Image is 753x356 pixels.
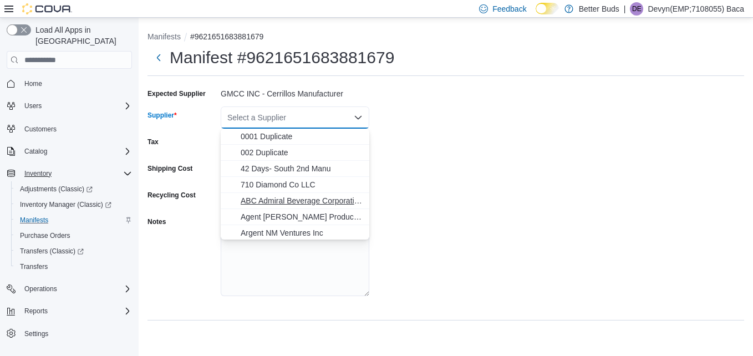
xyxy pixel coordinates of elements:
[2,281,136,297] button: Operations
[16,182,132,196] span: Adjustments (Classic)
[2,303,136,319] button: Reports
[24,169,52,178] span: Inventory
[16,229,132,242] span: Purchase Orders
[2,326,136,342] button: Settings
[20,77,47,90] a: Home
[20,327,53,340] a: Settings
[241,227,363,238] span: Argent NM Ventures Inc
[11,243,136,259] a: Transfers (Classic)
[31,24,132,47] span: Load All Apps in [GEOGRAPHIC_DATA]
[20,262,48,271] span: Transfers
[147,138,159,146] label: Tax
[221,145,369,161] button: 002 Duplicate
[221,129,369,145] button: 0001 Duplicate
[147,164,192,173] label: Shipping Cost
[16,213,53,227] a: Manifests
[147,32,181,41] button: Manifests
[24,79,42,88] span: Home
[22,3,72,14] img: Cova
[536,14,536,15] span: Dark Mode
[147,111,177,120] label: Supplier
[648,2,744,16] p: Devyn(EMP;7108055) Baca
[11,212,136,228] button: Manifests
[20,77,132,90] span: Home
[24,147,47,156] span: Catalog
[11,259,136,274] button: Transfers
[630,2,643,16] div: Devyn(EMP;7108055) Baca
[2,144,136,159] button: Catalog
[2,166,136,181] button: Inventory
[147,31,744,44] nav: An example of EuiBreadcrumbs
[24,307,48,316] span: Reports
[221,177,369,193] button: 710 Diamond Co LLC
[147,89,206,98] label: Expected Supplier
[20,200,111,209] span: Inventory Manager (Classic)
[2,120,136,136] button: Customers
[16,213,132,227] span: Manifests
[20,145,52,158] button: Catalog
[20,123,61,136] a: Customers
[221,193,369,209] button: ABC Admiral Beverage Corporation
[2,75,136,91] button: Home
[16,198,132,211] span: Inventory Manager (Classic)
[20,304,132,318] span: Reports
[16,198,116,211] a: Inventory Manager (Classic)
[20,167,132,180] span: Inventory
[20,304,52,318] button: Reports
[11,228,136,243] button: Purchase Orders
[221,161,369,177] button: 42 Days- South 2nd Manu
[241,195,363,206] span: ABC Admiral Beverage Corporation
[190,32,263,41] button: #9621651683881679
[20,185,93,194] span: Adjustments (Classic)
[147,191,196,200] label: Recycling Cost
[20,247,84,256] span: Transfers (Classic)
[579,2,619,16] p: Better Buds
[147,217,166,226] label: Notes
[11,197,136,212] a: Inventory Manager (Classic)
[20,327,132,340] span: Settings
[354,113,363,122] button: Close list of options
[20,167,56,180] button: Inventory
[20,282,132,296] span: Operations
[16,260,52,273] a: Transfers
[20,282,62,296] button: Operations
[170,47,394,69] h1: Manifest #9621651683881679
[16,245,132,258] span: Transfers (Classic)
[221,225,369,241] button: Argent NM Ventures Inc
[16,260,132,273] span: Transfers
[16,245,88,258] a: Transfers (Classic)
[20,99,46,113] button: Users
[221,209,369,225] button: Agent Smith Productions LLC (SEED JUNKY)
[20,121,132,135] span: Customers
[24,329,48,338] span: Settings
[241,131,363,142] span: 0001 Duplicate
[24,101,42,110] span: Users
[20,145,132,158] span: Catalog
[624,2,626,16] p: |
[16,229,75,242] a: Purchase Orders
[492,3,526,14] span: Feedback
[221,85,369,98] div: GMCC INC - Cerrillos Manufacturer
[241,211,363,222] span: Agent [PERSON_NAME] Productions LLC (SEED JUNKY)
[241,163,363,174] span: 42 Days- South 2nd Manu
[20,231,70,240] span: Purchase Orders
[24,284,57,293] span: Operations
[241,179,363,190] span: 710 Diamond Co LLC
[20,99,132,113] span: Users
[536,3,559,14] input: Dark Mode
[147,47,170,69] button: Next
[2,98,136,114] button: Users
[632,2,642,16] span: DE
[241,147,363,158] span: 002 Duplicate
[20,216,48,225] span: Manifests
[16,182,97,196] a: Adjustments (Classic)
[11,181,136,197] a: Adjustments (Classic)
[24,125,57,134] span: Customers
